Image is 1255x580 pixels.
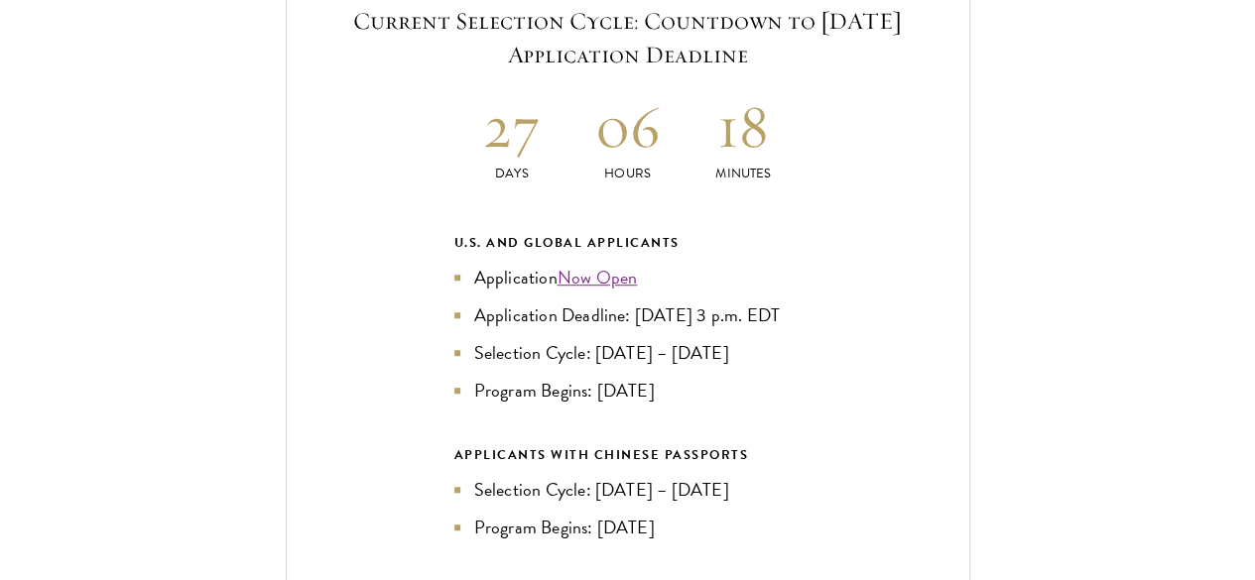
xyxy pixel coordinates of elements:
[454,232,802,254] div: U.S. and Global Applicants
[569,89,686,164] h2: 06
[558,264,638,290] a: Now Open
[454,476,802,504] li: Selection Cycle: [DATE] – [DATE]
[454,377,802,405] li: Program Begins: [DATE]
[326,4,930,71] h5: Current Selection Cycle: Countdown to [DATE] Application Deadline
[454,339,802,367] li: Selection Cycle: [DATE] – [DATE]
[686,89,802,164] h2: 18
[454,514,802,541] li: Program Begins: [DATE]
[454,89,570,164] h2: 27
[454,301,802,329] li: Application Deadline: [DATE] 3 p.m. EDT
[454,264,802,291] li: Application
[454,164,570,184] p: Days
[569,164,686,184] p: Hours
[454,444,802,466] div: APPLICANTS WITH CHINESE PASSPORTS
[686,164,802,184] p: Minutes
